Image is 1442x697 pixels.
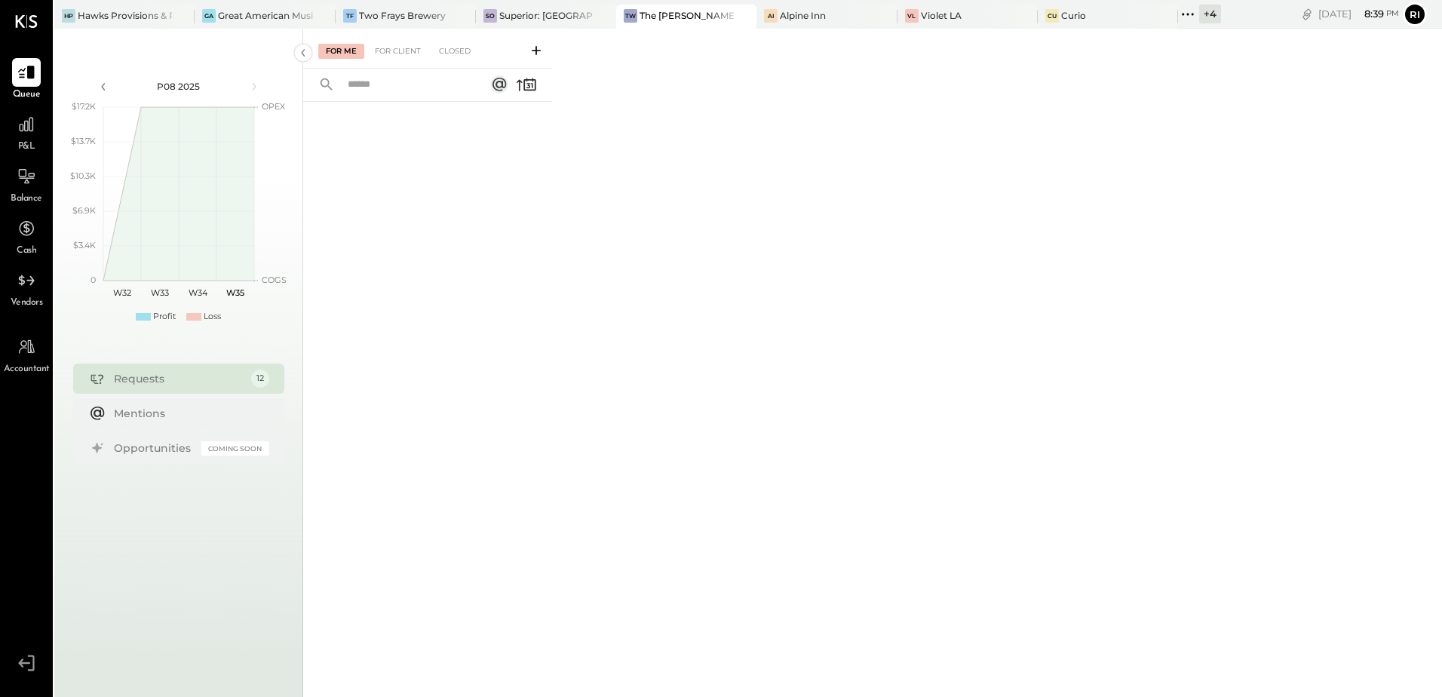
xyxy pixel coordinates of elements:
[113,287,131,298] text: W32
[1,333,52,376] a: Accountant
[72,205,96,216] text: $6.9K
[1045,9,1059,23] div: Cu
[624,9,637,23] div: TW
[114,371,244,386] div: Requests
[359,9,446,22] div: Two Frays Brewery
[1,58,52,102] a: Queue
[202,9,216,23] div: GA
[71,136,96,146] text: $13.7K
[640,9,734,22] div: The [PERSON_NAME]
[78,9,172,22] div: Hawks Provisions & Public House
[367,44,428,59] div: For Client
[4,363,50,376] span: Accountant
[91,275,96,285] text: 0
[780,9,826,22] div: Alpine Inn
[153,311,176,323] div: Profit
[17,244,36,258] span: Cash
[251,370,269,388] div: 12
[1,110,52,154] a: P&L
[1,214,52,258] a: Cash
[70,170,96,181] text: $10.3K
[431,44,478,59] div: Closed
[483,9,497,23] div: SO
[114,406,262,421] div: Mentions
[1403,2,1427,26] button: Ri
[1199,5,1221,23] div: + 4
[204,311,221,323] div: Loss
[905,9,919,23] div: VL
[226,287,244,298] text: W35
[188,287,207,298] text: W34
[343,9,357,23] div: TF
[1,162,52,206] a: Balance
[499,9,594,22] div: Superior: [GEOGRAPHIC_DATA]
[1318,7,1399,21] div: [DATE]
[1,266,52,310] a: Vendors
[11,296,43,310] span: Vendors
[13,88,41,102] span: Queue
[151,287,169,298] text: W33
[72,101,96,112] text: $17.2K
[11,192,42,206] span: Balance
[921,9,962,22] div: Violet LA
[764,9,778,23] div: AI
[73,240,96,250] text: $3.4K
[318,44,364,59] div: For Me
[62,9,75,23] div: HP
[262,101,286,112] text: OPEX
[114,441,194,456] div: Opportunities
[18,140,35,154] span: P&L
[1299,6,1315,22] div: copy link
[115,80,243,93] div: P08 2025
[218,9,312,22] div: Great American Music Hall
[262,275,287,285] text: COGS
[201,441,269,456] div: Coming Soon
[1061,9,1086,22] div: Curio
